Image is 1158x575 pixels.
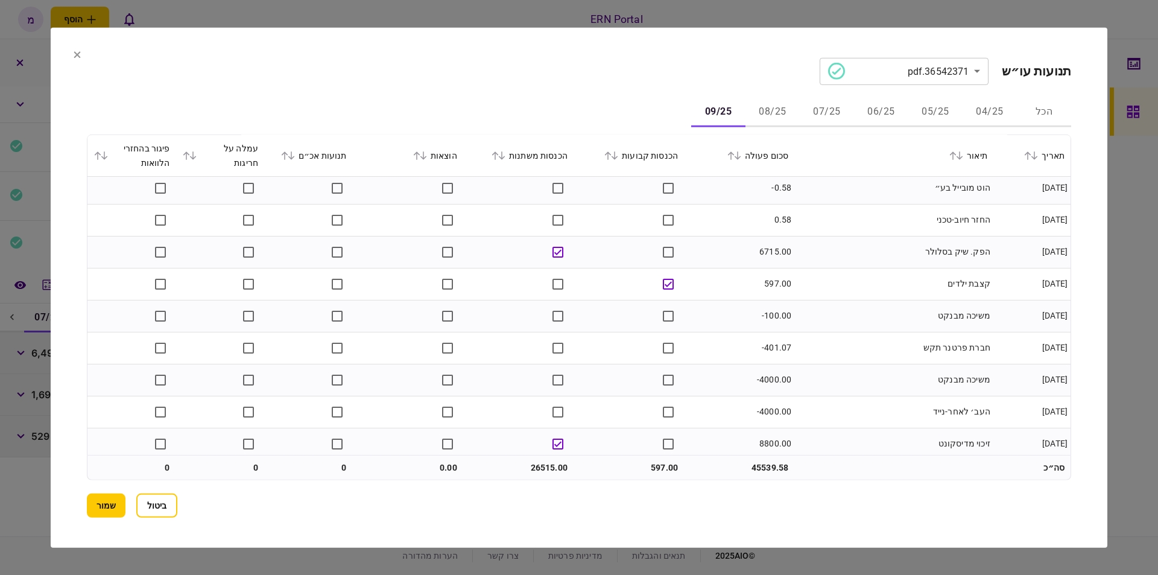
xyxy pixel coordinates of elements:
[993,428,1071,460] td: [DATE]
[794,204,993,236] td: החזר חיוב-טכני
[993,236,1071,268] td: [DATE]
[1017,98,1071,127] button: הכל
[264,456,353,480] td: 0
[794,236,993,268] td: הפק. שיק בסלולר
[690,148,788,162] div: סכום פעולה
[684,364,794,396] td: -4000.00
[87,494,125,518] button: שמור
[993,204,1071,236] td: [DATE]
[684,332,794,364] td: -401.07
[684,268,794,300] td: 597.00
[908,98,963,127] button: 05/25
[469,148,568,162] div: הכנסות משתנות
[684,204,794,236] td: 0.58
[684,428,794,460] td: 8800.00
[745,98,800,127] button: 08/25
[828,63,969,80] div: 36542371.pdf
[93,141,170,170] div: פיגור בהחזרי הלוואות
[684,236,794,268] td: 6715.00
[993,396,1071,428] td: [DATE]
[993,172,1071,204] td: [DATE]
[580,148,678,162] div: הכנסות קבועות
[176,456,265,480] td: 0
[993,364,1071,396] td: [DATE]
[353,456,463,480] td: 0.00
[794,172,993,204] td: הוט מובייל בע״
[87,456,176,480] td: 0
[684,300,794,332] td: -100.00
[270,148,347,162] div: תנועות אכ״ם
[136,494,177,518] button: ביטול
[794,428,993,460] td: זיכוי מדיסקונט
[684,172,794,204] td: -0.58
[794,364,993,396] td: משיכה מבנקט
[993,456,1071,480] td: סה״כ
[999,148,1065,162] div: תאריך
[794,332,993,364] td: חברת פרטנר תקש
[993,268,1071,300] td: [DATE]
[993,300,1071,332] td: [DATE]
[794,300,993,332] td: משיכה מבנקט
[993,332,1071,364] td: [DATE]
[684,396,794,428] td: -4000.00
[574,456,684,480] td: 597.00
[182,141,259,170] div: עמלה על חריגות
[963,98,1017,127] button: 04/25
[1002,63,1071,78] h2: תנועות עו״ש
[800,148,987,162] div: תיאור
[854,98,908,127] button: 06/25
[684,456,794,480] td: 45539.58
[794,396,993,428] td: העב׳ לאחר-נייד
[359,148,457,162] div: הוצאות
[800,98,854,127] button: 07/25
[463,456,574,480] td: 26515.00
[691,98,745,127] button: 09/25
[794,268,993,300] td: קצבת ילדים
